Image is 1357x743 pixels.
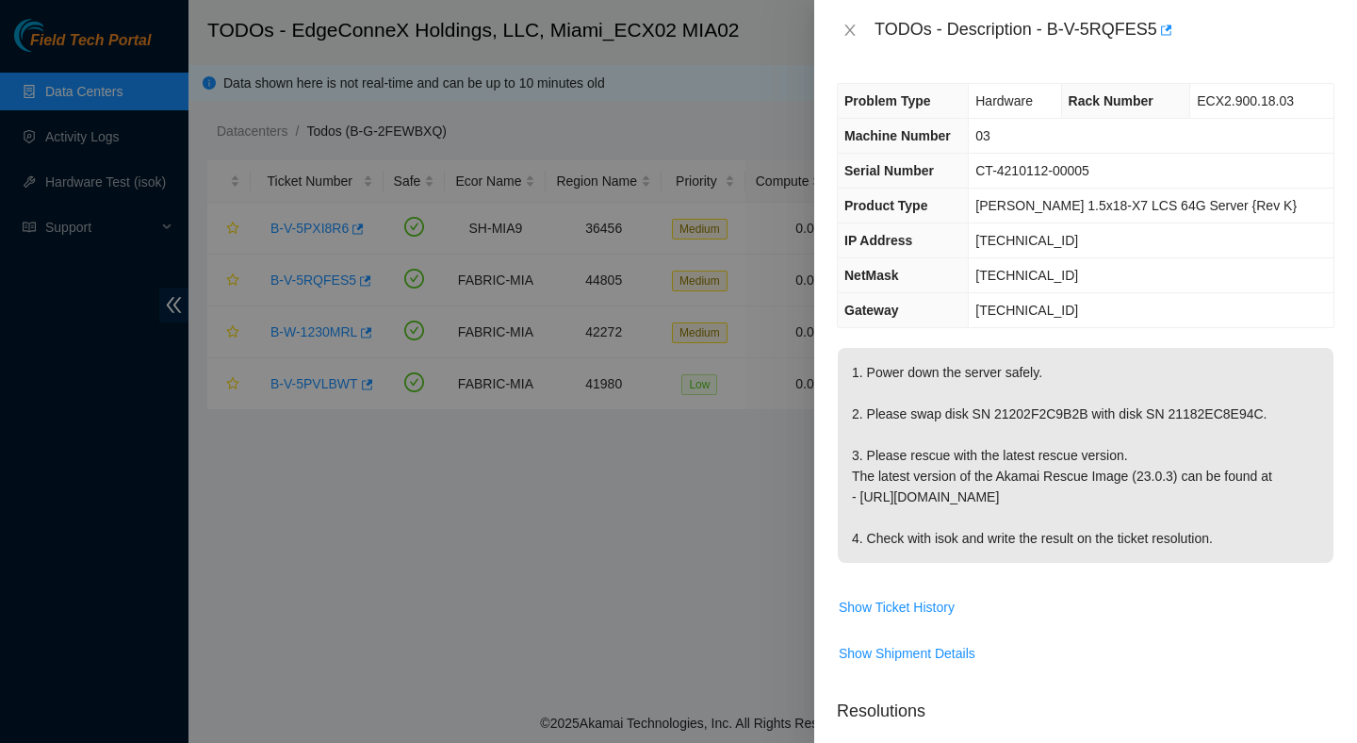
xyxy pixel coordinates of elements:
[844,163,934,178] span: Serial Number
[844,303,899,318] span: Gateway
[838,638,976,669] button: Show Shipment Details
[837,684,1334,724] p: Resolutions
[844,268,899,283] span: NetMask
[839,643,975,664] span: Show Shipment Details
[839,597,955,618] span: Show Ticket History
[975,163,1089,178] span: CT-4210112-00005
[975,198,1297,213] span: [PERSON_NAME] 1.5x18-X7 LCS 64G Server {Rev K}
[975,93,1033,108] span: Hardware
[975,233,1078,248] span: [TECHNICAL_ID]
[844,233,912,248] span: IP Address
[838,348,1333,563] p: 1. Power down the server safely. 2. Please swap disk SN 21202F2C9B2B with disk SN 21182EC8E94C. 3...
[975,303,1078,318] span: [TECHNICAL_ID]
[844,93,931,108] span: Problem Type
[838,592,956,622] button: Show Ticket History
[844,128,951,143] span: Machine Number
[975,128,990,143] span: 03
[875,15,1334,45] div: TODOs - Description - B-V-5RQFES5
[1069,93,1153,108] span: Rack Number
[842,23,858,38] span: close
[844,198,927,213] span: Product Type
[837,22,863,40] button: Close
[1197,93,1294,108] span: ECX2.900.18.03
[975,268,1078,283] span: [TECHNICAL_ID]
